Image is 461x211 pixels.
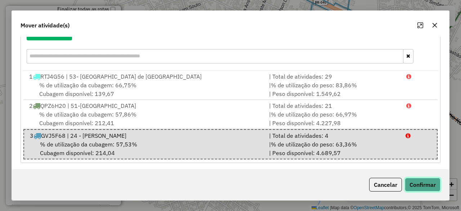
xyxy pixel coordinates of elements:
[265,131,401,140] div: | Total de atividades: 4
[265,101,402,110] div: | Total de atividades: 21
[415,19,426,31] button: Maximize
[39,82,136,89] span: % de utilização da cubagem: 66,75%
[25,72,265,81] div: 1 RTJ4G56 | 53- [GEOGRAPHIC_DATA] de [GEOGRAPHIC_DATA]
[369,178,402,192] button: Cancelar
[265,81,402,98] div: | | Peso disponível: 1.549,62
[25,110,265,127] div: Cubagem disponível: 212,41
[271,111,357,118] span: % de utilização do peso: 66,97%
[40,141,137,148] span: % de utilização da cubagem: 57,53%
[25,101,265,110] div: 2 QPZ6H20 | 51-[GEOGRAPHIC_DATA]
[26,140,265,157] div: Cubagem disponível: 214,04
[21,21,70,30] span: Mover atividade(s)
[265,110,402,127] div: | | Peso disponível: 4.227,98
[265,72,402,81] div: | Total de atividades: 29
[406,133,411,139] i: Porcentagens após mover as atividades: Cubagem: 108,19% Peso: 117,87%
[271,82,357,89] span: % de utilização do peso: 83,86%
[26,131,265,140] div: 3 GVJ5F68 | 24 - [PERSON_NAME]
[271,141,357,148] span: % de utilização do peso: 63,36%
[406,74,411,79] i: Porcentagens após mover as atividades: Cubagem: 127,54% Peso: 156,54%
[406,103,411,109] i: Porcentagens após mover as atividades: Cubagem: 108,52% Peso: 121,48%
[25,81,265,98] div: Cubagem disponível: 139,67
[405,178,440,192] button: Confirmar
[39,111,136,118] span: % de utilização da cubagem: 57,86%
[265,140,401,157] div: | | Peso disponível: 4.689,57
